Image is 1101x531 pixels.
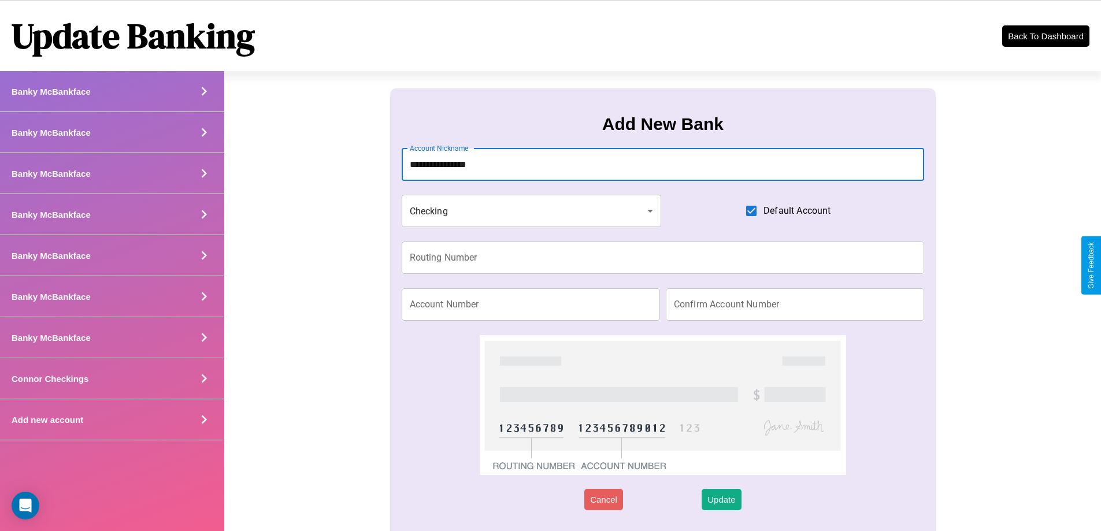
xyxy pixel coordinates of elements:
button: Update [702,489,741,510]
h4: Banky McBankface [12,87,91,96]
h4: Add new account [12,415,83,425]
h4: Connor Checkings [12,374,88,384]
label: Account Nickname [410,143,469,153]
h4: Banky McBankface [12,333,91,343]
h4: Banky McBankface [12,169,91,179]
h3: Add New Bank [602,114,724,134]
div: Give Feedback [1087,242,1095,289]
span: Default Account [763,204,831,218]
h4: Banky McBankface [12,292,91,302]
div: Checking [402,195,662,227]
button: Cancel [584,489,623,510]
h4: Banky McBankface [12,128,91,138]
h4: Banky McBankface [12,210,91,220]
div: Open Intercom Messenger [12,492,39,519]
h1: Update Banking [12,12,255,60]
button: Back To Dashboard [1002,25,1089,47]
h4: Banky McBankface [12,251,91,261]
img: check [480,335,846,475]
